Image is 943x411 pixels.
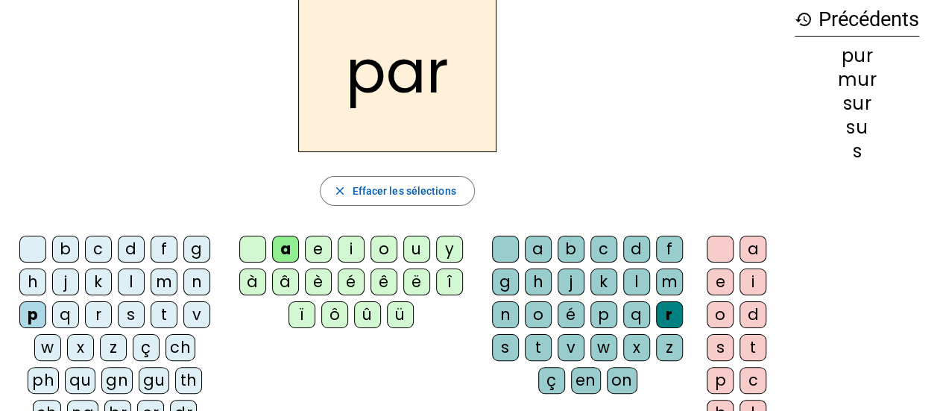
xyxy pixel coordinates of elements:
[795,47,919,65] div: pur
[623,269,650,295] div: l
[656,236,683,263] div: f
[795,71,919,89] div: mur
[175,367,202,394] div: th
[85,236,112,263] div: c
[34,334,61,361] div: w
[558,236,584,263] div: b
[739,367,766,394] div: c
[387,301,414,328] div: ü
[656,334,683,361] div: z
[151,269,177,295] div: m
[272,269,299,295] div: â
[320,176,474,206] button: Effacer les sélections
[707,301,734,328] div: o
[151,236,177,263] div: f
[558,269,584,295] div: j
[338,269,365,295] div: é
[239,269,266,295] div: à
[571,367,601,394] div: en
[65,367,95,394] div: qu
[85,301,112,328] div: r
[403,236,430,263] div: u
[538,367,565,394] div: ç
[101,367,133,394] div: gn
[707,269,734,295] div: e
[165,334,195,361] div: ch
[118,301,145,328] div: s
[492,269,519,295] div: g
[623,301,650,328] div: q
[525,301,552,328] div: o
[52,301,79,328] div: q
[332,184,346,198] mat-icon: close
[321,301,348,328] div: ô
[590,269,617,295] div: k
[100,334,127,361] div: z
[623,236,650,263] div: d
[739,301,766,328] div: d
[656,301,683,328] div: r
[436,269,463,295] div: î
[118,236,145,263] div: d
[403,269,430,295] div: ë
[183,301,210,328] div: v
[52,269,79,295] div: j
[795,3,919,37] h3: Précédents
[656,269,683,295] div: m
[288,301,315,328] div: ï
[739,236,766,263] div: a
[558,334,584,361] div: v
[525,236,552,263] div: a
[139,367,169,394] div: gu
[590,236,617,263] div: c
[354,301,381,328] div: û
[590,334,617,361] div: w
[590,301,617,328] div: p
[739,269,766,295] div: i
[795,95,919,113] div: sur
[52,236,79,263] div: b
[67,334,94,361] div: x
[492,334,519,361] div: s
[305,236,332,263] div: e
[795,119,919,137] div: su
[558,301,584,328] div: é
[338,236,365,263] div: i
[352,182,455,200] span: Effacer les sélections
[272,236,299,263] div: a
[739,334,766,361] div: t
[85,269,112,295] div: k
[370,269,397,295] div: ê
[118,269,145,295] div: l
[19,269,46,295] div: h
[707,367,734,394] div: p
[607,367,637,394] div: on
[370,236,397,263] div: o
[525,269,552,295] div: h
[492,301,519,328] div: n
[795,142,919,160] div: s
[19,301,46,328] div: p
[151,301,177,328] div: t
[623,334,650,361] div: x
[707,334,734,361] div: s
[133,334,160,361] div: ç
[28,367,59,394] div: ph
[305,269,332,295] div: è
[183,269,210,295] div: n
[436,236,463,263] div: y
[795,10,813,28] mat-icon: history
[525,334,552,361] div: t
[183,236,210,263] div: g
